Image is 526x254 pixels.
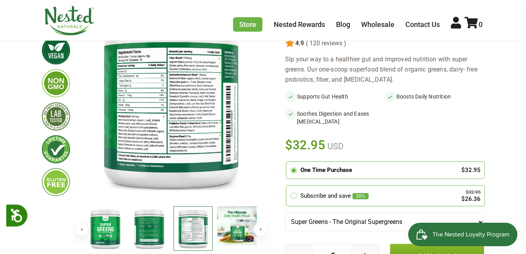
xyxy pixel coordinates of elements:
img: thirdpartytested [42,102,70,131]
img: Super Greens - The Original Supergreens [86,206,125,251]
div: Sip your way to a healthier gut and improved nutrition with super greens. Our one-scoop superfood... [285,54,484,85]
li: Supports Gut Health [285,91,385,102]
li: Soothes Digestion and Eases [MEDICAL_DATA] [285,108,385,127]
button: Previous [75,222,89,236]
a: Nested Rewards [274,20,325,29]
li: Boosts Daily Nutrition [385,91,484,102]
a: Store [233,17,262,32]
a: Blog [336,20,350,29]
img: Super Greens - The Original Supergreens [130,206,169,251]
img: lifetimeguarantee [42,135,70,163]
a: Contact Us [405,20,440,29]
img: star.svg [285,39,295,48]
span: ( 120 reviews ) [304,40,346,47]
iframe: Button to open loyalty program pop-up [408,223,518,246]
button: Next [253,222,268,236]
a: 0 [465,20,483,29]
a: Wholesale [361,20,394,29]
span: USD [325,141,343,151]
img: Super Greens - The Original Supergreens [174,206,213,251]
span: 4.9 [295,40,304,47]
img: Nested Naturals [44,6,95,36]
span: 0 [479,20,483,29]
img: Super Greens - The Original Supergreens [217,206,257,245]
img: gmofree [42,69,70,97]
img: vegan [42,36,70,64]
img: glutenfree [42,168,70,196]
span: $32.95 [285,136,325,154]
